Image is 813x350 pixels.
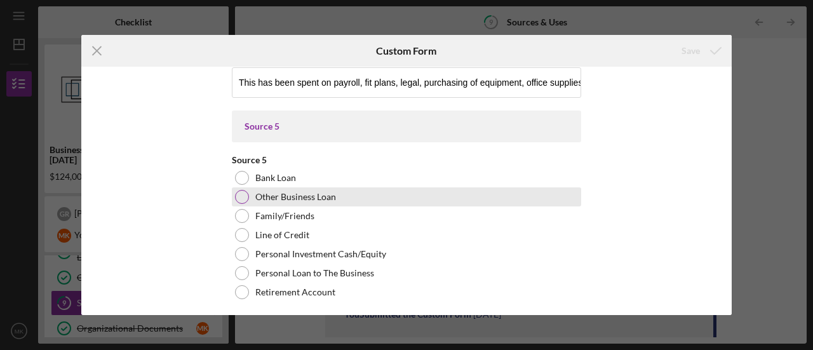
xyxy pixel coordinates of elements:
label: Line of Credit [255,230,309,240]
label: Personal Loan to The Business [255,268,374,278]
label: Retirement Account [255,287,335,297]
div: Save [682,38,700,64]
label: Personal Investment Cash/Equity [255,249,386,259]
label: Other Business Loan [255,192,336,202]
label: Family/Friends [255,211,314,221]
div: Source 5 [232,155,581,165]
label: Bank Loan [255,173,296,183]
button: Save [669,38,732,64]
h6: Custom Form [376,45,436,57]
div: Source 5 [245,121,568,131]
